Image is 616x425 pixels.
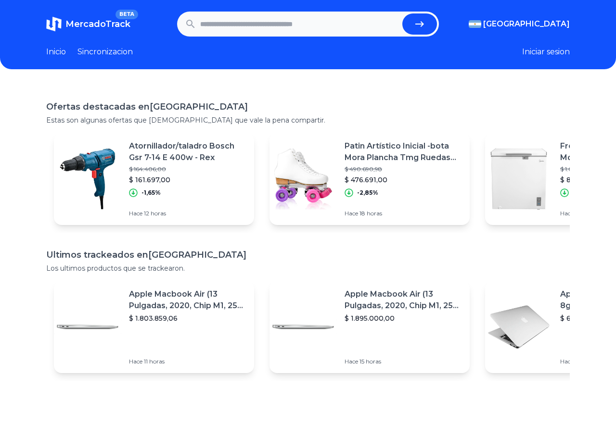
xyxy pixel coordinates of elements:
p: $ 490.690,98 [345,165,462,173]
h1: Ultimos trackeados en [GEOGRAPHIC_DATA] [46,248,570,262]
a: Sincronizacion [77,46,133,58]
p: Hace 12 horas [129,210,246,217]
p: -2,85% [357,189,378,197]
p: Apple Macbook Air (13 Pulgadas, 2020, Chip M1, 256 Gb De Ssd, 8 Gb De Ram) - Plata [345,288,462,312]
img: Featured image [269,293,337,361]
p: $ 164.406,00 [129,165,246,173]
p: Hace 15 horas [345,358,462,365]
p: -1,65% [141,189,161,197]
h1: Ofertas destacadas en [GEOGRAPHIC_DATA] [46,100,570,113]
p: Patin Artístico Inicial -bota Mora Plancha Tmg Ruedas Sanvio [345,140,462,163]
img: Featured image [485,145,552,212]
img: Argentina [469,20,481,28]
a: Featured imagePatin Artístico Inicial -bota Mora Plancha Tmg Ruedas Sanvio$ 490.690,98$ 476.691,0... [269,133,470,225]
button: [GEOGRAPHIC_DATA] [469,18,570,30]
a: Featured imageAtornillador/taladro Bosch Gsr 7-14 E 400w - Rex$ 164.406,00$ 161.697,00-1,65%Hace ... [54,133,254,225]
p: Hace 18 horas [345,210,462,217]
span: [GEOGRAPHIC_DATA] [483,18,570,30]
img: Featured image [54,145,121,212]
a: Featured imageApple Macbook Air (13 Pulgadas, 2020, Chip M1, 256 Gb De Ssd, 8 Gb De Ram) - Plata$... [54,281,254,373]
span: MercadoTrack [65,19,130,29]
a: Inicio [46,46,66,58]
p: Estas son algunas ofertas que [DEMOGRAPHIC_DATA] que vale la pena compartir. [46,115,570,125]
p: $ 1.803.859,06 [129,313,246,323]
button: Iniciar sesion [522,46,570,58]
img: Featured image [485,293,552,361]
p: $ 476.691,00 [345,175,462,185]
p: Apple Macbook Air (13 Pulgadas, 2020, Chip M1, 256 Gb De Ssd, 8 Gb De Ram) - Plata [129,288,246,312]
a: MercadoTrackBETA [46,16,130,32]
a: Featured imageApple Macbook Air (13 Pulgadas, 2020, Chip M1, 256 Gb De Ssd, 8 Gb De Ram) - Plata$... [269,281,470,373]
span: BETA [115,10,138,19]
img: Featured image [269,145,337,212]
img: Featured image [54,293,121,361]
p: Atornillador/taladro Bosch Gsr 7-14 E 400w - Rex [129,140,246,163]
p: $ 161.697,00 [129,175,246,185]
img: MercadoTrack [46,16,62,32]
p: Hace 11 horas [129,358,246,365]
p: Los ultimos productos que se trackearon. [46,263,570,273]
p: $ 1.895.000,00 [345,313,462,323]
